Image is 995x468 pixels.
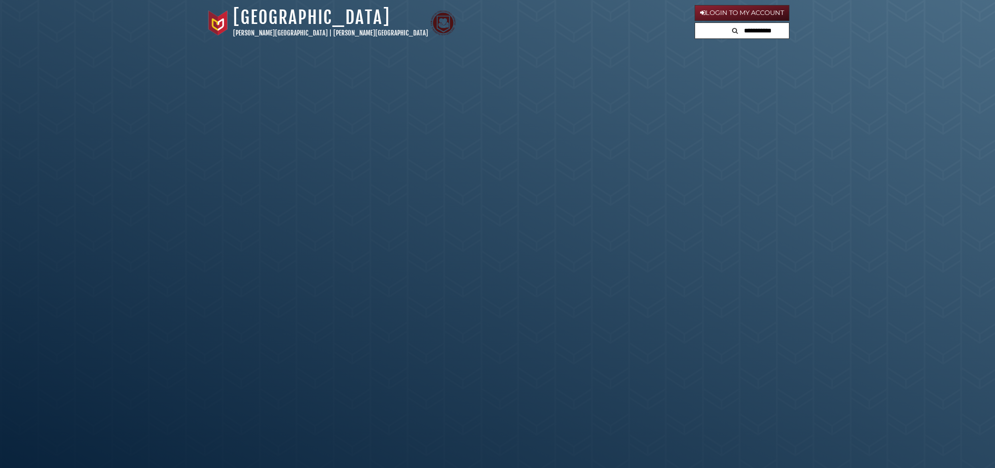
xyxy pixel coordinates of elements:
button: Search [729,23,741,36]
a: [PERSON_NAME][GEOGRAPHIC_DATA] [333,29,428,37]
a: [GEOGRAPHIC_DATA] [233,6,390,28]
span: | [329,29,332,37]
img: Calvin University [206,10,231,35]
i: Search [732,27,738,34]
img: Calvin Theological Seminary [431,10,456,35]
a: Login to My Account [695,5,789,21]
a: [PERSON_NAME][GEOGRAPHIC_DATA] [233,29,328,37]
